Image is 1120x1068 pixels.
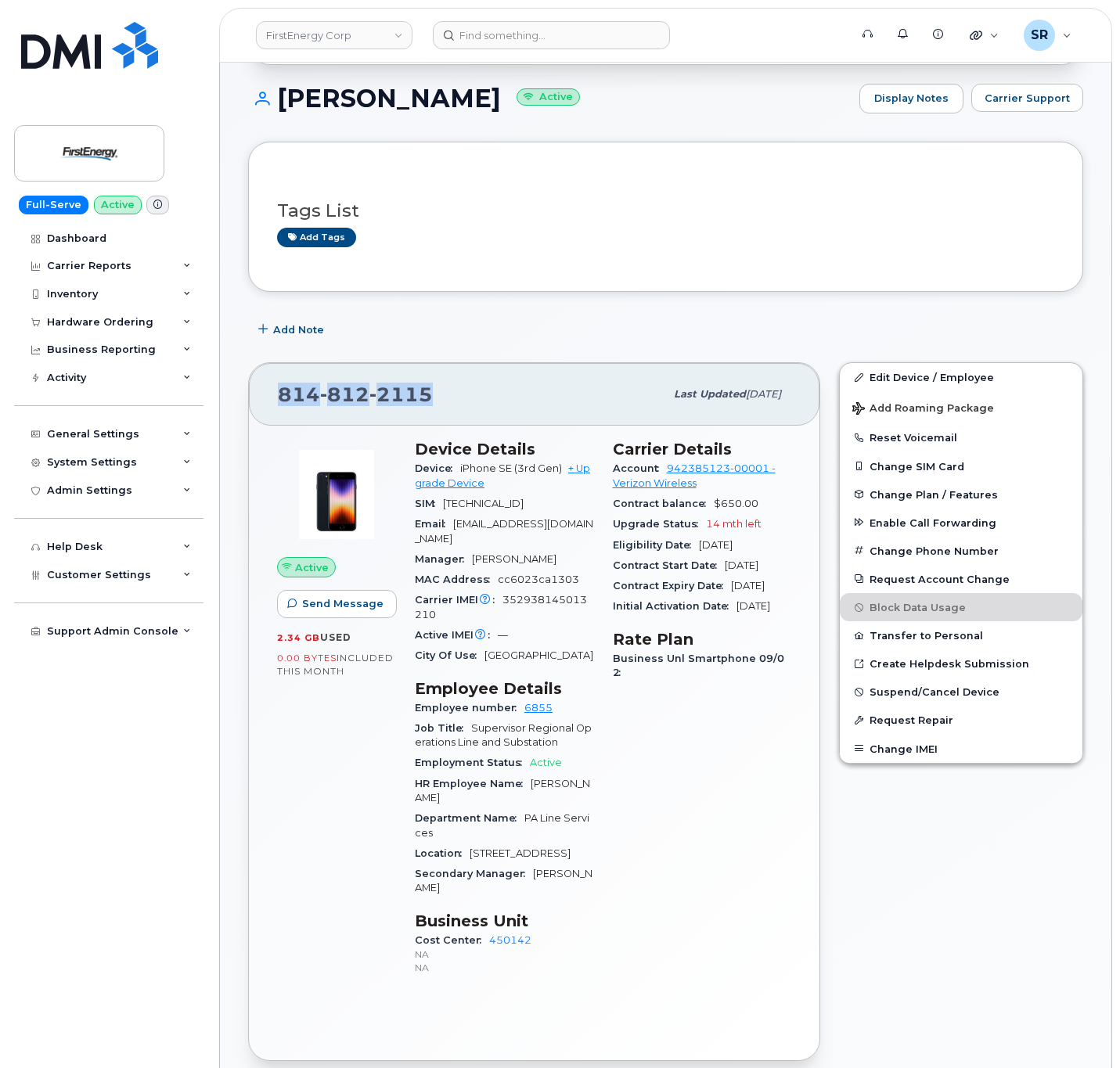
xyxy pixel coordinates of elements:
a: Display Notes [859,84,963,113]
span: Job Title [415,722,471,734]
span: Initial Activation Date [613,600,736,612]
button: Transfer to Personal [840,621,1082,649]
button: Add Roaming Package [840,391,1082,423]
a: 450142 [489,934,531,946]
span: Cost Center [415,934,489,946]
iframe: Messenger Launcher [1052,1000,1108,1056]
span: Account [613,462,667,474]
button: Send Message [277,590,397,618]
h3: Tags List [277,201,1054,221]
span: Manager [415,553,472,565]
span: 812 [320,383,369,406]
input: Find something... [433,21,670,49]
span: 2.34 GB [277,632,320,643]
span: Add Note [273,322,324,337]
h3: Employee Details [415,679,594,698]
a: Edit Device / Employee [840,363,1082,391]
span: [DATE] [725,559,758,571]
button: Change SIM Card [840,452,1082,480]
h3: Rate Plan [613,630,792,649]
span: iPhone SE (3rd Gen) [460,462,562,474]
h3: Carrier Details [613,440,792,458]
span: HR Employee Name [415,778,531,789]
p: NA [415,948,594,961]
span: [EMAIL_ADDRESS][DOMAIN_NAME] [415,518,593,544]
span: 352938145013210 [415,594,587,620]
span: Contract balance [613,498,714,509]
span: Send Message [302,596,384,611]
button: Request Repair [840,706,1082,734]
span: Upgrade Status [613,518,706,530]
button: Carrier Support [971,84,1083,112]
span: used [320,631,351,643]
span: Business Unl Smartphone 09/02 [613,653,784,678]
img: image20231002-3703462-1angbar.jpeg [290,448,384,541]
span: [TECHNICAL_ID] [443,498,524,509]
span: Carrier Support [985,91,1070,106]
span: SIM [415,498,443,509]
span: Department Name [415,812,524,824]
div: Quicklinks [959,20,1010,51]
span: 14 mth left [706,518,762,530]
span: MAC Address [415,574,498,585]
span: [DATE] [699,539,733,551]
button: Suspend/Cancel Device [840,678,1082,706]
span: City Of Use [415,649,484,661]
span: Last updated [674,388,746,400]
button: Request Account Change [840,565,1082,593]
a: FirstEnergy Corp [256,21,412,49]
button: Change Phone Number [840,537,1082,565]
span: $650.00 [714,498,758,509]
small: Active [517,88,580,106]
span: Secondary Manager [415,868,533,879]
h1: [PERSON_NAME] [248,85,852,112]
span: Employment Status [415,757,530,768]
h3: Device Details [415,440,594,458]
a: Add tags [277,228,356,247]
p: NA [415,961,594,974]
span: Employee number [415,702,524,714]
span: included this month [277,652,394,678]
span: cc6023ca1303 [498,574,579,585]
h3: Business Unit [415,912,594,930]
span: Location [415,847,470,859]
span: 2115 [369,383,433,406]
a: 6855 [524,702,553,714]
span: Active [530,757,562,768]
span: Active IMEI [415,629,498,641]
span: Eligibility Date [613,539,699,551]
span: Enable Call Forwarding [870,516,996,528]
span: 814 [278,383,433,406]
span: Contract Expiry Date [613,580,731,592]
span: — [498,629,508,641]
span: SR [1031,26,1048,45]
div: Sebastian Reissig [1013,20,1082,51]
span: Carrier IMEI [415,594,502,606]
span: [PERSON_NAME] [472,553,556,565]
span: PA Line Services [415,812,589,838]
span: [DATE] [746,388,781,400]
span: Add Roaming Package [852,402,994,417]
button: Add Note [248,315,337,343]
span: Contract Start Date [613,559,725,571]
a: Create Helpdesk Submission [840,649,1082,678]
a: + Upgrade Device [415,462,590,488]
a: 942385123-00001 - Verizon Wireless [613,462,776,488]
span: Active [295,560,329,575]
button: Enable Call Forwarding [840,509,1082,537]
span: Device [415,462,460,474]
span: [DATE] [736,600,770,612]
span: [PERSON_NAME] [415,778,590,804]
span: [STREET_ADDRESS] [470,847,571,859]
button: Change IMEI [840,735,1082,763]
button: Change Plan / Features [840,480,1082,509]
button: Reset Voicemail [840,423,1082,451]
span: [DATE] [731,580,765,592]
span: Suspend/Cancel Device [870,686,999,698]
span: [GEOGRAPHIC_DATA] [484,649,593,661]
span: Change Plan / Features [870,488,998,500]
span: 0.00 Bytes [277,653,337,663]
span: Supervisor Regional Operations Line and Substation [415,722,592,748]
span: Email [415,518,453,530]
button: Block Data Usage [840,593,1082,621]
